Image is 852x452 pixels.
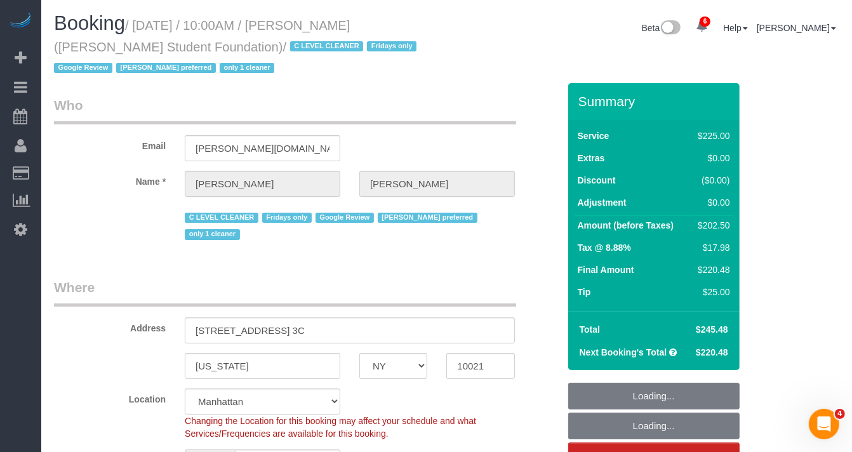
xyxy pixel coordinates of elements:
[116,63,216,73] span: [PERSON_NAME] preferred
[8,13,33,30] img: Automaid Logo
[54,96,516,124] legend: Who
[580,324,600,335] strong: Total
[185,229,240,239] span: only 1 cleaner
[578,286,591,298] label: Tip
[316,213,374,223] span: Google Review
[359,171,515,197] input: Last Name
[835,409,845,419] span: 4
[580,347,667,357] strong: Next Booking's Total
[54,18,420,76] small: / [DATE] / 10:00AM / [PERSON_NAME] ([PERSON_NAME] Student Foundation)
[54,278,516,307] legend: Where
[693,196,729,209] div: $0.00
[700,17,710,27] span: 6
[809,409,839,439] iframe: Intercom live chat
[220,63,275,73] span: only 1 cleaner
[578,219,674,232] label: Amount (before Taxes)
[44,317,175,335] label: Address
[262,213,312,223] span: Fridays only
[54,12,125,34] span: Booking
[693,241,729,254] div: $17.98
[185,353,340,379] input: City
[185,135,340,161] input: Email
[44,389,175,406] label: Location
[660,20,681,37] img: New interface
[693,130,729,142] div: $225.00
[578,196,627,209] label: Adjustment
[696,324,728,335] span: $245.48
[693,219,729,232] div: $202.50
[185,171,340,197] input: First Name
[578,241,631,254] label: Tax @ 8.88%
[367,41,416,51] span: Fridays only
[578,94,733,109] h3: Summary
[757,23,836,33] a: [PERSON_NAME]
[689,13,714,41] a: 6
[578,152,605,164] label: Extras
[54,63,112,73] span: Google Review
[693,286,729,298] div: $25.00
[44,171,175,188] label: Name *
[44,135,175,152] label: Email
[696,347,728,357] span: $220.48
[578,130,609,142] label: Service
[723,23,748,33] a: Help
[290,41,364,51] span: C LEVEL CLEANER
[185,213,258,223] span: C LEVEL CLEANER
[446,353,514,379] input: Zip Code
[185,416,476,439] span: Changing the Location for this booking may affect your schedule and what Services/Frequencies are...
[693,174,729,187] div: ($0.00)
[378,213,477,223] span: [PERSON_NAME] preferred
[642,23,681,33] a: Beta
[693,152,729,164] div: $0.00
[578,263,634,276] label: Final Amount
[578,174,616,187] label: Discount
[693,263,729,276] div: $220.48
